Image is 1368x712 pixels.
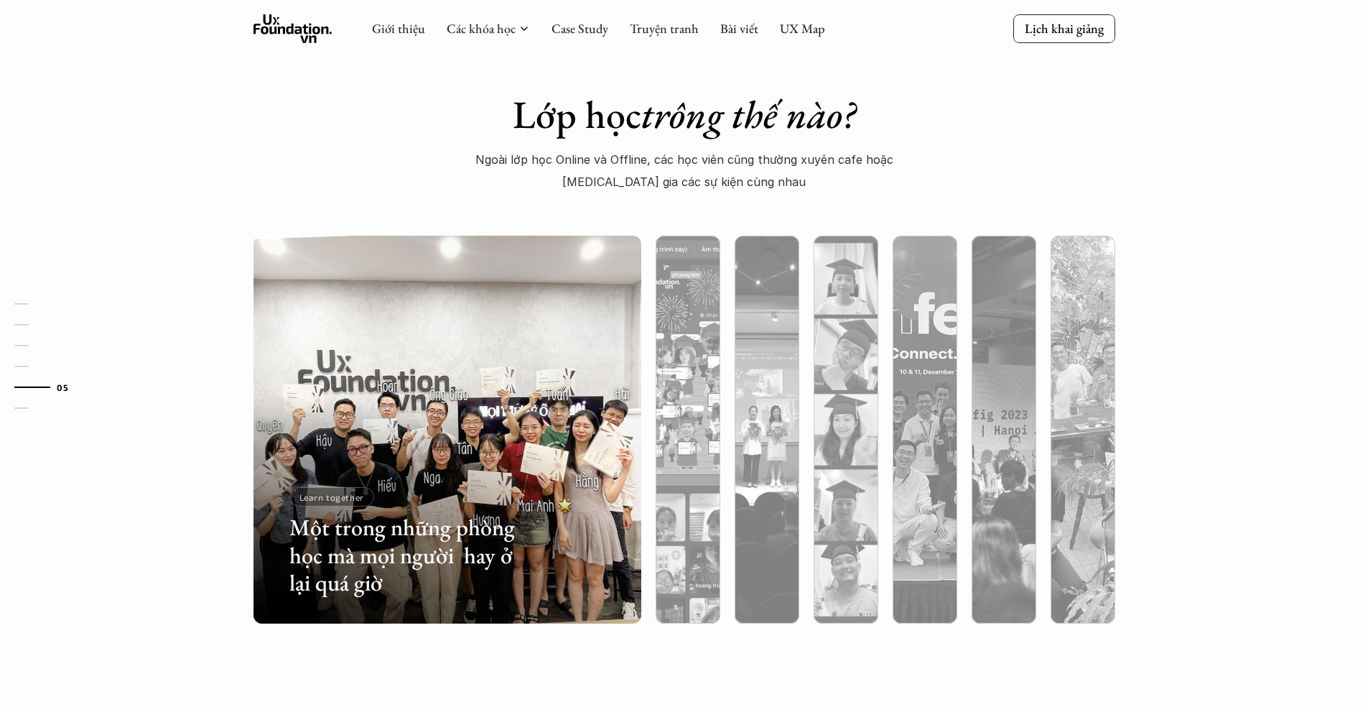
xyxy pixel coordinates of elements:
[447,20,516,37] a: Các khóa học
[57,382,68,392] strong: 05
[466,149,903,193] p: Ngoài lớp học Online và Offline, các học viên cũng thường xuyên cafe hoặc [MEDICAL_DATA] gia các ...
[630,20,699,37] a: Truyện tranh
[720,20,758,37] a: Bài viết
[552,20,608,37] a: Case Study
[372,20,425,37] a: Giới thiệu
[1013,14,1115,42] a: Lịch khai giảng
[289,514,521,596] h3: Một trong những phòng học mà mọi người hay ở lại quá giờ
[780,20,825,37] a: UX Map
[641,89,855,139] em: trông thế nào?
[434,91,935,138] h1: Lớp học
[1025,20,1104,37] p: Lịch khai giảng
[299,492,364,502] p: Learn together
[14,379,83,396] a: 05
